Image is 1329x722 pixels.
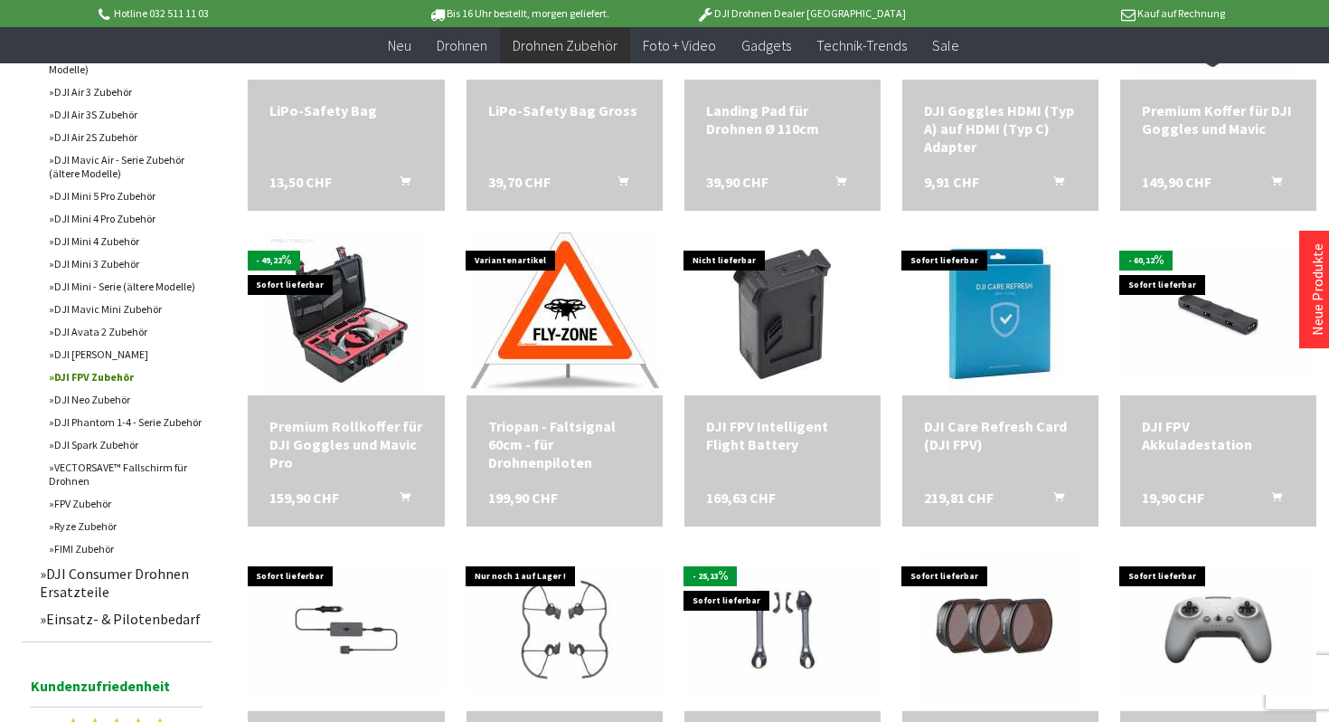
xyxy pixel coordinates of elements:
a: Landing Pad für Drohnen Ø 110cm 39,90 CHF In den Warenkorb [706,101,859,138]
button: In den Warenkorb [814,173,857,196]
a: DJI [PERSON_NAME] [40,343,212,366]
div: Premium Rollkoffer für DJI Goggles und Mavic Pro [269,417,422,471]
div: DJI FPV Akkuladestation [1142,417,1295,453]
span: Drohnen [437,36,487,54]
img: DJI Care Refresh Card (DJI FPV) [919,233,1081,395]
a: DJI Mini 5 Pro Zubehör [40,185,212,207]
button: In den Warenkorb [378,173,421,196]
a: DJI FPV Zubehör [40,366,212,388]
span: 39,70 CHF [488,173,551,191]
a: DJI Air 3 Zubehör [40,81,212,103]
a: Technik-Trends [804,27,919,64]
span: 13,50 CHF [269,173,332,191]
span: Technik-Trends [816,36,907,54]
button: In den Warenkorb [1249,489,1293,512]
a: DJI Avata 2 Zubehör [40,320,212,343]
a: VECTORSAVE™ Fallschirm für Drohnen [40,456,212,492]
a: LiPo-Safety Bag 13,50 CHF In den Warenkorb [269,101,422,119]
span: 19,90 CHF [1142,489,1204,507]
img: DJI FPV Akkuladestation [1120,249,1316,380]
p: DJI Drohnen Dealer [GEOGRAPHIC_DATA] [660,3,942,24]
a: DJI FPV Intelligent Flight Battery 169,63 CHF [706,417,859,453]
a: Triopan - Faltsignal 60cm - für Drohnenpiloten 199,90 CHF [488,417,641,471]
div: Landing Pad für Drohnen Ø 110cm [706,101,859,138]
span: 149,90 CHF [1142,173,1211,191]
a: DJI Care Refresh Card (DJI FPV) 219,81 CHF In den Warenkorb [924,417,1077,453]
img: DJI FPV Fernsteuerung 2 [1120,565,1316,696]
a: DJI FPV Akkuladestation 19,90 CHF In den Warenkorb [1142,417,1295,453]
button: In den Warenkorb [596,173,639,196]
button: In den Warenkorb [378,489,421,512]
button: In den Warenkorb [1249,173,1293,196]
span: Gadgets [741,36,791,54]
p: Kauf auf Rechnung [942,3,1224,24]
img: DJI Schutzstreben für FPV Drohne [684,565,881,696]
a: Drohnen [424,27,500,64]
span: Kundenzufriedenheit [31,674,203,708]
a: Drohnen Zubehör [500,27,630,64]
span: Drohnen Zubehör [513,36,617,54]
span: 219,81 CHF [924,489,994,507]
a: DJI Goggles HDMI (Typ A) auf HDMI (Typ C) Adapter 9,91 CHF In den Warenkorb [924,101,1077,156]
a: DJI Mini 4 Zubehör [40,230,212,252]
a: DJI Air 3S Zubehör [40,103,212,126]
a: DJI Consumer Drohnen Ersatzteile [31,560,212,605]
img: Premium Rollkoffer für DJI Goggles und Mavic Pro [265,233,428,395]
a: Neue Produkte [1308,243,1326,336]
span: 159,90 CHF [269,489,339,507]
a: FIMI Zubehör [40,537,212,560]
p: Bis 16 Uhr bestellt, morgen geliefert. [377,3,659,24]
span: 39,90 CHF [706,173,768,191]
a: FPV Zubehör [40,492,212,515]
a: Neu [375,27,424,64]
a: DJI Air 2S Zubehör [40,126,212,148]
a: DJI Mavic Mini Zubehör [40,298,212,320]
div: DJI Care Refresh Card (DJI FPV) [924,417,1077,453]
a: Premium Koffer für DJI Goggles und Mavic 149,90 CHF In den Warenkorb [1142,101,1295,138]
img: Triopan - Faltsignal 60cm - für Drohnenpiloten [470,233,659,395]
img: DJI FPV Intelligent Flight Battery [701,233,863,395]
p: Hotline 032 511 11 03 [95,3,377,24]
a: Einsatz- & Pilotenbedarf [31,605,212,632]
button: In den Warenkorb [1032,173,1075,196]
button: In den Warenkorb [1032,489,1075,512]
a: DJI Spark Zubehör [40,433,212,456]
a: Premium Rollkoffer für DJI Goggles und Mavic Pro 159,90 CHF In den Warenkorb [269,417,422,471]
a: DJI Mini 3 Zubehör [40,252,212,275]
span: Foto + Video [643,36,716,54]
a: DJI Neo Zubehör [40,388,212,411]
a: Foto + Video [630,27,729,64]
img: DJI FPV Autoladegerät [248,565,444,696]
div: LiPo-Safety Bag Gross [488,101,641,119]
a: DJI Mavic Air - Serie Zubehör (ältere Modelle) [40,148,212,185]
a: Gadgets [729,27,804,64]
div: Premium Koffer für DJI Goggles und Mavic [1142,101,1295,138]
span: 9,91 CHF [924,173,979,191]
div: DJI FPV Intelligent Flight Battery [706,417,859,453]
div: Triopan - Faltsignal 60cm - für Drohnenpiloten [488,417,641,471]
div: LiPo-Safety Bag [269,101,422,119]
span: 199,90 CHF [488,489,558,507]
a: Ryze Zubehör [40,515,212,537]
a: DJI Mini - Serie (ältere Modelle) [40,275,212,298]
span: 169,63 CHF [706,489,776,507]
div: DJI Goggles HDMI (Typ A) auf HDMI (Typ C) Adapter [924,101,1077,156]
a: Sale [919,27,972,64]
a: DJI Mini 4 Pro Zubehör [40,207,212,230]
a: DJI Phantom 1-4 - Serie Zubehör [40,411,212,433]
img: DJI FPV Propellerschützer [467,565,663,696]
a: LiPo-Safety Bag Gross 39,70 CHF In den Warenkorb [488,101,641,119]
span: Neu [388,36,411,54]
span: Sale [932,36,959,54]
img: DJI FPV Filter-Set (ND4/ND8/ND16) [919,548,1081,711]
